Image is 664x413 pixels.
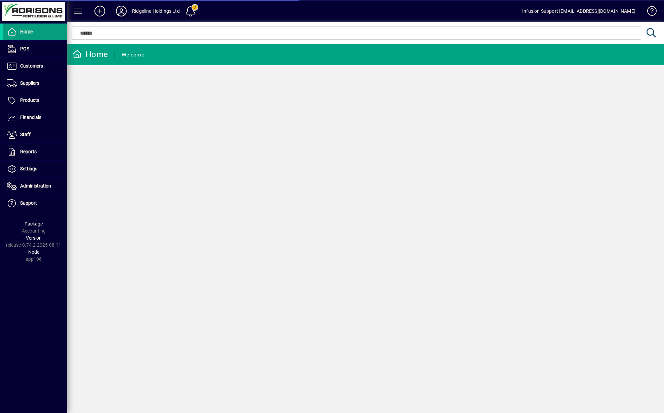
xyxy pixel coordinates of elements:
a: Knowledge Base [642,1,656,23]
span: Settings [20,166,37,171]
a: Customers [3,58,67,75]
a: Reports [3,143,67,160]
a: Administration [3,178,67,195]
a: Support [3,195,67,212]
a: Settings [3,161,67,177]
button: Profile [111,5,132,17]
span: Customers [20,63,43,69]
a: POS [3,41,67,57]
span: Support [20,200,37,206]
div: Infusion Support [EMAIL_ADDRESS][DOMAIN_NAME] [522,6,635,16]
span: Reports [20,149,37,154]
a: Suppliers [3,75,67,92]
a: Products [3,92,67,109]
span: Suppliers [20,80,39,86]
button: Add [89,5,111,17]
span: Node [28,249,39,255]
div: Home [72,49,108,60]
span: Version [26,235,42,241]
span: Administration [20,183,51,189]
span: POS [20,46,29,51]
div: Welcome [122,49,144,60]
span: Products [20,97,39,103]
span: Financials [20,115,41,120]
span: Home [20,29,33,34]
span: Staff [20,132,31,137]
a: Financials [3,109,67,126]
a: Staff [3,126,67,143]
div: Ridgeline Holdings Ltd [132,6,180,16]
span: Package [25,221,43,226]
